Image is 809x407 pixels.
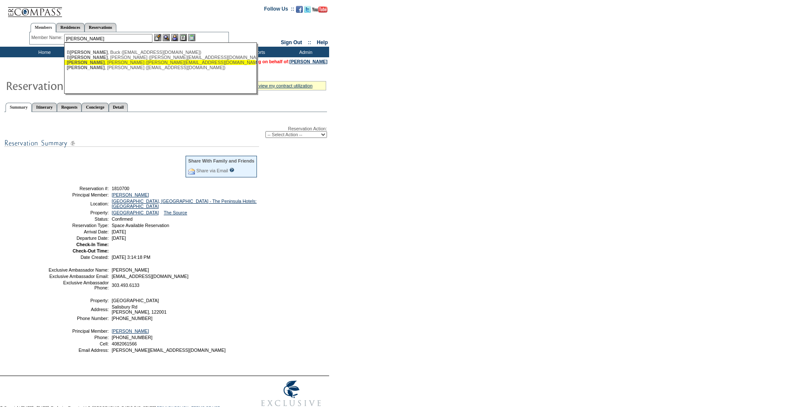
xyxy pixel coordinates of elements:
span: 4082061566 [112,341,137,346]
a: Become our fan on Facebook [296,8,303,14]
td: Location: [48,199,109,209]
td: Departure Date: [48,236,109,241]
td: Arrival Date: [48,229,109,234]
td: Exclusive Ambassador Email: [48,274,109,279]
td: Reservation #: [48,186,109,191]
td: Principal Member: [48,192,109,197]
td: Cell: [48,341,109,346]
a: Follow us on Twitter [304,8,311,14]
a: [GEOGRAPHIC_DATA], [GEOGRAPHIC_DATA] - The Peninsula Hotels: [GEOGRAPHIC_DATA] [112,199,257,209]
div: B , Buck ([EMAIL_ADDRESS][DOMAIN_NAME]) [67,50,254,55]
strong: Check-In Time: [76,242,109,247]
td: Phone: [48,335,109,340]
div: Member Name: [31,34,64,41]
a: The Source [164,210,187,215]
span: :: [308,39,311,45]
a: Help [317,39,328,45]
td: Exclusive Ambassador Phone: [48,280,109,290]
img: Subscribe to our YouTube Channel [312,6,327,13]
td: Property: [48,298,109,303]
span: [PHONE_NUMBER] [112,316,152,321]
img: View [163,34,170,41]
td: Date Created: [48,255,109,260]
img: b_calculator.gif [188,34,195,41]
div: , [PERSON_NAME] ([PERSON_NAME][EMAIL_ADDRESS][DOMAIN_NAME]) [67,60,254,65]
span: You are acting on behalf of: [230,59,327,64]
img: b_edit.gif [154,34,161,41]
span: [GEOGRAPHIC_DATA] [112,298,159,303]
span: [DATE] [112,229,126,234]
td: Email Address: [48,348,109,353]
img: Follow us on Twitter [304,6,311,13]
div: , [PERSON_NAME] ([EMAIL_ADDRESS][DOMAIN_NAME]) [67,65,254,70]
input: What is this? [229,168,234,172]
div: Reservation Action: [4,126,327,138]
a: Residences [56,23,85,32]
span: [PHONE_NUMBER] [112,335,152,340]
span: Confirmed [112,216,132,222]
span: 1810700 [112,186,130,191]
strong: Check-Out Time: [73,248,109,253]
img: Impersonate [171,34,178,41]
a: [PERSON_NAME] [112,328,149,334]
td: Status: [48,216,109,222]
span: [PERSON_NAME] [70,50,107,55]
a: Subscribe to our YouTube Channel [312,8,327,14]
span: [DATE] [112,236,126,241]
img: Become our fan on Facebook [296,6,303,13]
td: Phone Number: [48,316,109,321]
span: 303.493.6133 [112,283,139,288]
a: Members [31,23,56,32]
a: Itinerary [32,103,57,112]
td: Admin [280,47,329,57]
img: Reservaton Summary [6,77,175,94]
img: Reservations [180,34,187,41]
span: [PERSON_NAME] [67,65,104,70]
td: Address: [48,304,109,314]
td: Principal Member: [48,328,109,334]
div: B , [PERSON_NAME] ([PERSON_NAME][EMAIL_ADDRESS][DOMAIN_NAME]) [67,55,254,60]
td: Home [19,47,68,57]
a: [GEOGRAPHIC_DATA] [112,210,159,215]
a: Share via Email [196,168,228,173]
span: [PERSON_NAME] [112,267,149,272]
span: Salisbury Rd [PERSON_NAME], 122001 [112,304,166,314]
td: Follow Us :: [264,5,294,15]
img: subTtlResSummary.gif [4,138,259,149]
span: [PERSON_NAME] [67,60,104,65]
a: Reservations [85,23,116,32]
a: [PERSON_NAME] [290,59,327,64]
a: Sign Out [281,39,302,45]
a: Detail [109,103,128,112]
a: Summary [6,103,32,112]
div: Share With Family and Friends [188,158,254,163]
td: Exclusive Ambassador Name: [48,267,109,272]
a: Requests [57,103,82,112]
span: [PERSON_NAME][EMAIL_ADDRESS][DOMAIN_NAME] [112,348,226,353]
span: [DATE] 3:14:18 PM [112,255,150,260]
span: Space Available Reservation [112,223,169,228]
a: » view my contract utilization [255,83,313,88]
td: Property: [48,210,109,215]
td: Reservation Type: [48,223,109,228]
span: [EMAIL_ADDRESS][DOMAIN_NAME] [112,274,189,279]
a: [PERSON_NAME] [112,192,149,197]
a: Concierge [82,103,108,112]
span: [PERSON_NAME] [70,55,107,60]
